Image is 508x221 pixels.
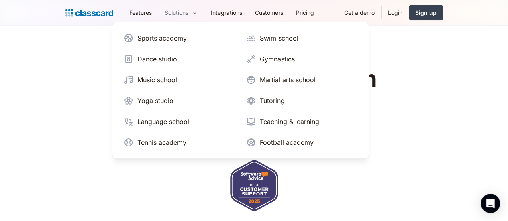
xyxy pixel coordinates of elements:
a: Gymnastics [243,51,361,67]
a: Features [123,4,158,22]
div: Sports academy [137,33,187,43]
a: Tutoring [243,93,361,109]
div: Swim school [260,33,298,43]
div: Teaching & learning [260,117,319,126]
a: Sign up [409,5,443,20]
a: Teaching & learning [243,114,361,130]
a: Language school [120,114,238,130]
a: Dance studio [120,51,238,67]
a: Tennis academy [120,134,238,150]
a: Martial arts school [243,72,361,88]
a: Football academy [243,134,361,150]
div: Solutions [165,8,188,17]
a: Login [382,4,409,22]
a: Customers [249,4,290,22]
div: Open Intercom Messenger [481,194,500,213]
a: Swim school [243,30,361,46]
div: Language school [137,117,189,126]
div: Yoga studio [137,96,173,105]
div: Dance studio [137,54,177,64]
a: Pricing [290,4,320,22]
div: Sign up [415,8,437,17]
div: Football academy [260,138,314,147]
a: Music school [120,72,238,88]
div: Solutions [158,4,204,22]
div: Music school [137,75,177,85]
a: Integrations [204,4,249,22]
a: Sports academy [120,30,238,46]
nav: Solutions [112,22,369,159]
div: Martial arts school [260,75,316,85]
a: Get a demo [338,4,381,22]
div: Tennis academy [137,138,186,147]
a: home [65,7,113,18]
div: Tutoring [260,96,285,105]
a: Yoga studio [120,93,238,109]
div: Gymnastics [260,54,295,64]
